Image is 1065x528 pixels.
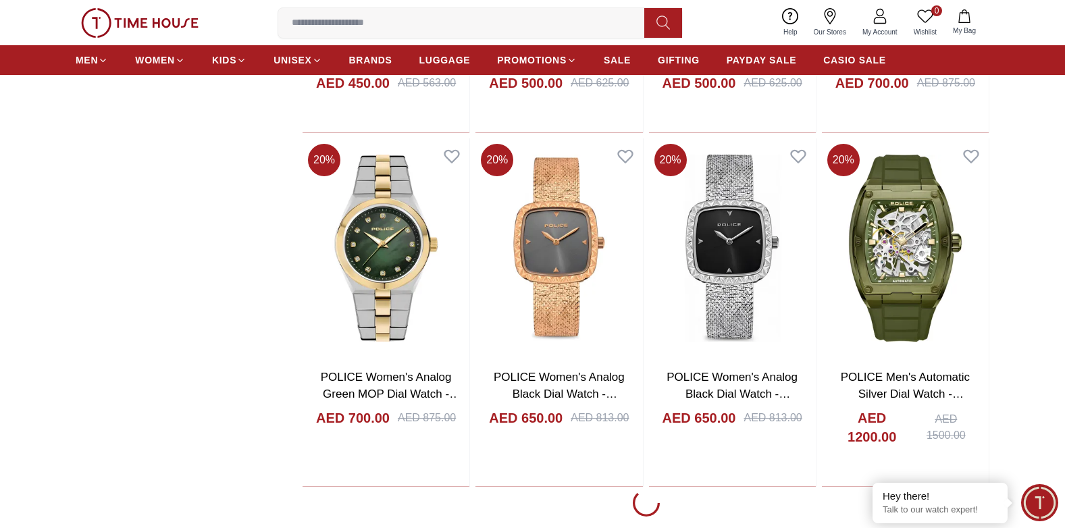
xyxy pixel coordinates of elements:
span: 20 % [827,144,860,176]
h4: AED 650.00 [489,408,563,427]
span: Wishlist [908,27,942,37]
a: LUGGAGE [419,48,471,72]
a: WOMEN [135,48,185,72]
h4: AED 650.00 [663,408,736,427]
span: 0 [931,5,942,16]
button: My Bag [945,7,984,38]
span: LUGGAGE [419,53,471,67]
span: CASIO SALE [823,53,886,67]
a: Help [775,5,806,40]
div: AED 813.00 [571,410,629,426]
a: PAYDAY SALE [727,48,796,72]
a: SALE [604,48,631,72]
div: Chat Widget [1021,484,1058,521]
span: SALE [604,53,631,67]
a: UNISEX [274,48,321,72]
span: GIFTING [658,53,700,67]
a: POLICE Women's Analog Black Dial Watch - PEWLG0038401 [667,371,798,418]
div: AED 563.00 [398,75,456,91]
a: PROMOTIONS [497,48,577,72]
span: KIDS [212,53,236,67]
h4: AED 1200.00 [835,408,909,446]
span: WOMEN [135,53,175,67]
a: BRANDS [349,48,392,72]
div: AED 625.00 [744,75,802,91]
img: POLICE Women's Analog Black Dial Watch - PEWLG0038403 [475,138,642,358]
a: CASIO SALE [823,48,886,72]
p: Talk to our watch expert! [883,504,997,516]
span: PROMOTIONS [497,53,567,67]
a: POLICE Women's Analog Black Dial Watch - PEWLG0038403 [494,371,625,418]
h4: AED 700.00 [316,408,390,427]
img: POLICE Women's Analog Green MOP Dial Watch - PEWLG0038840 [303,138,469,358]
a: Our Stores [806,5,854,40]
span: 20 % [654,144,687,176]
span: 20 % [481,144,513,176]
span: My Bag [947,26,981,36]
div: AED 813.00 [744,410,802,426]
span: PAYDAY SALE [727,53,796,67]
h4: AED 700.00 [835,74,909,93]
a: GIFTING [658,48,700,72]
img: POLICE Men's Automatic Silver Dial Watch - PEWJR0005906 [822,138,989,358]
div: AED 875.00 [398,410,456,426]
span: UNISEX [274,53,311,67]
h4: AED 500.00 [489,74,563,93]
span: Our Stores [808,27,852,37]
a: KIDS [212,48,246,72]
div: AED 875.00 [917,75,975,91]
a: POLICE Men's Automatic Silver Dial Watch - PEWJR0005906 [841,371,970,418]
span: My Account [857,27,903,37]
div: AED 625.00 [571,75,629,91]
img: ... [81,8,199,38]
h4: AED 500.00 [663,74,736,93]
a: 0Wishlist [906,5,945,40]
span: BRANDS [349,53,392,67]
a: MEN [76,48,108,72]
span: MEN [76,53,98,67]
div: Hey there! [883,490,997,503]
img: POLICE Women's Analog Black Dial Watch - PEWLG0038401 [649,138,816,358]
a: POLICE Women's Analog Green MOP Dial Watch - PEWLG0038840 [321,371,461,418]
div: AED 1500.00 [917,411,975,444]
span: Help [778,27,803,37]
span: 20 % [308,144,340,176]
h4: AED 450.00 [316,74,390,93]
